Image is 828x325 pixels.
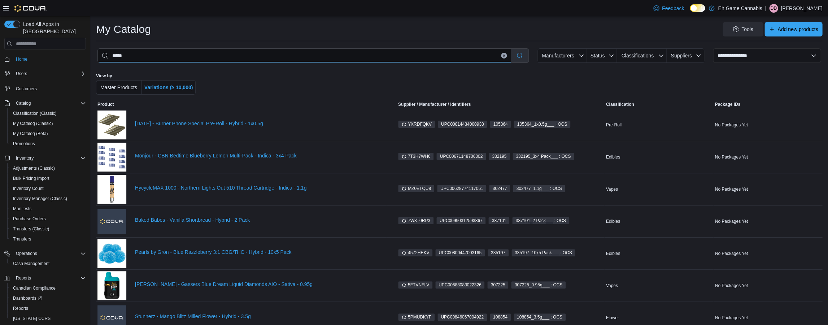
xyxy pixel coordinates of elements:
span: 335197_10x5 Pack___ : OCS [511,249,575,256]
span: Transfers (Classic) [10,225,86,233]
span: Reports [16,275,31,281]
img: Baked Babes - Vanilla Shortbread - Hybrid - 2 Pack [97,209,126,234]
span: Catalog [16,100,31,106]
a: Cash Management [10,259,52,268]
span: 108854_3.5g___ : OCS [517,314,562,320]
span: Purchase Orders [10,214,86,223]
div: Edibles [604,249,713,258]
a: Pearls by Grön - Blue Razzleberry 3:1 CBG/THC - Hybrid - 10x5 Pack [135,249,385,255]
span: Inventory Count [10,184,86,193]
button: [US_STATE] CCRS [7,313,89,324]
p: | [765,4,766,13]
span: Classifications [621,53,653,58]
span: UPC00671148706002 [436,153,486,160]
a: Canadian Compliance [10,284,58,292]
span: YXRDFQKV [401,121,432,127]
img: Monjour - CBN Bedtime Blueberry Lemon Multi-Pack - Indica - 3x4 Pack [97,143,126,172]
span: Operations [13,249,86,258]
a: Baked Babes - Vanilla Shortbread - Hybrid - 2 Pack [135,217,385,223]
p: [PERSON_NAME] [781,4,822,13]
span: YXRDFQKV [398,121,435,128]
button: Canadian Compliance [7,283,89,293]
span: MZ0ETQU8 [401,185,431,192]
div: Supplier / Manufacturer / Identifiers [398,101,471,107]
span: 4572HEKV [398,249,432,256]
a: Adjustments (Classic) [10,164,58,173]
span: Promotions [10,139,86,148]
span: Cash Management [10,259,86,268]
a: My Catalog (Beta) [10,129,51,138]
span: Adjustments (Classic) [13,165,55,171]
span: MZ0ETQU8 [398,185,434,192]
span: 302477 [489,185,510,192]
span: UPC00814434000938 [438,121,487,128]
span: Inventory [13,154,86,162]
div: Flower [604,313,713,322]
a: Promotions [10,139,38,148]
a: Stunnerz - Mango Blitz Milled Flower - Hybrid - 3.5g [135,313,385,319]
button: Reports [13,274,34,282]
img: HycycleMAX 1000 - Northern Lights Out 510 Thread Cartridge - Indica - 1.1g [97,175,126,204]
div: No Packages Yet [713,281,822,290]
button: Reports [7,303,89,313]
span: Reports [13,305,28,311]
a: Bulk Pricing Import [10,174,52,183]
span: Master Products [100,84,137,90]
span: Customers [16,86,37,92]
span: Product [97,101,114,107]
span: Feedback [662,5,684,12]
button: Home [1,54,89,64]
span: UPC 00846067004922 [441,314,484,320]
button: Manifests [7,204,89,214]
button: Cash Management [7,259,89,269]
div: Vapes [604,281,713,290]
span: Canadian Compliance [10,284,86,292]
span: UPC00628774117061 [437,185,487,192]
button: Add new products [764,22,822,36]
a: Home [13,55,30,64]
a: [DATE] - Burner Phone Special Pre-Roll - Hybrid - 1x0.5g [135,121,385,126]
div: Edibles [604,217,713,226]
button: Reports [1,273,89,283]
span: Classification (Classic) [13,110,57,116]
span: Bulk Pricing Import [10,174,86,183]
span: 337101_2 Pack___ : OCS [512,217,569,224]
button: Operations [13,249,40,258]
a: [PERSON_NAME] - Gassers Blue Dream Liquid Diamonds AIO - Sativa - 0.95g [135,281,385,287]
span: Dashboards [10,294,86,303]
div: Edibles [604,153,713,161]
button: Users [13,69,30,78]
span: Supplier / Manufacturer / Identifiers [388,101,471,107]
div: No Packages Yet [713,153,822,161]
span: 105364_1x0.5g___ : OCS [517,121,567,127]
a: Reports [10,304,31,313]
span: Customers [13,84,86,93]
div: No Packages Yet [713,313,822,322]
a: My Catalog (Classic) [10,119,56,128]
a: Classification (Classic) [10,109,60,118]
span: Classification [606,101,634,107]
span: Add new products [777,26,818,33]
span: 302477_1.1g___ : OCS [516,185,562,192]
button: Purchase Orders [7,214,89,224]
span: Users [16,71,27,77]
button: Inventory Count [7,183,89,194]
div: No Packages Yet [713,217,822,226]
span: Manufacturers [542,53,574,58]
span: Reports [13,274,86,282]
span: Catalog [13,99,86,108]
span: Classification (Classic) [10,109,86,118]
a: Dashboards [10,294,45,303]
span: 332195_3x4 Pack___ : OCS [513,153,574,160]
span: 108854_3.5g___ : OCS [514,313,566,321]
span: UPC 00990312593867 [440,217,483,224]
a: Inventory Manager (Classic) [10,194,70,203]
span: Promotions [13,141,35,147]
div: No Packages Yet [713,249,822,258]
button: Customers [1,83,89,94]
div: Vapes [604,185,713,194]
span: Variations (≥ 10,000) [144,84,193,90]
button: Status [587,48,617,63]
span: 335197 [488,249,509,256]
span: UPC00846067004922 [437,313,487,321]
